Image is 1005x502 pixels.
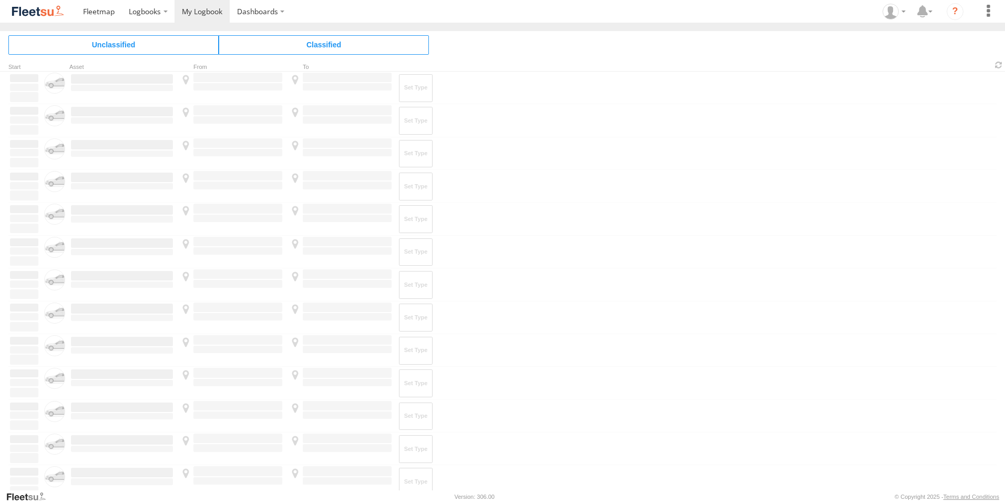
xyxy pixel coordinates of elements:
[11,4,65,18] img: fleetsu-logo-horizontal.svg
[895,494,999,500] div: © Copyright 2025 -
[455,494,495,500] div: Version: 306.00
[69,65,175,70] div: Asset
[944,494,999,500] a: Terms and Conditions
[8,65,40,70] div: Click to Sort
[8,35,219,54] span: Click to view Unclassified Trips
[992,60,1005,70] span: Refresh
[219,35,429,54] span: Click to view Classified Trips
[947,3,963,20] i: ?
[179,65,284,70] div: From
[6,491,54,502] a: Visit our Website
[879,4,909,19] div: Richard Bacon
[288,65,393,70] div: To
